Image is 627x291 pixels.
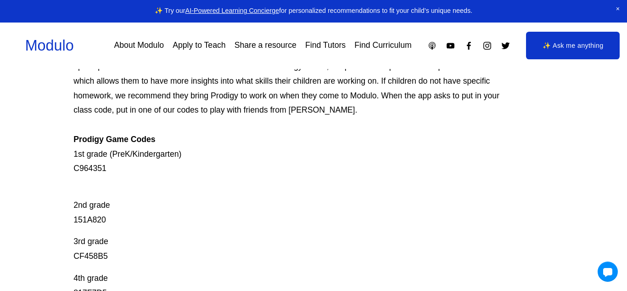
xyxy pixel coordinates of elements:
a: Find Curriculum [354,38,411,54]
a: YouTube [446,41,455,51]
a: Facebook [464,41,474,51]
p: Prodigy is our go-to mastery- based tool to give kids lots of fun, engaging math problems while e... [73,45,505,176]
a: About Modulo [114,38,164,54]
a: Instagram [482,41,492,51]
a: Apply to Teach [173,38,225,54]
a: Find Tutors [305,38,346,54]
a: ✨ Ask me anything [526,32,620,59]
a: Modulo [25,37,74,54]
a: Apple Podcasts [427,41,437,51]
a: Twitter [501,41,510,51]
a: AI-Powered Learning Concierge [185,7,279,14]
p: 2nd grade 151A820 [73,183,505,227]
strong: Prodigy Game Codes [73,135,155,144]
a: Share a resource [235,38,297,54]
p: 3rd grade CF458B5 [73,234,505,264]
